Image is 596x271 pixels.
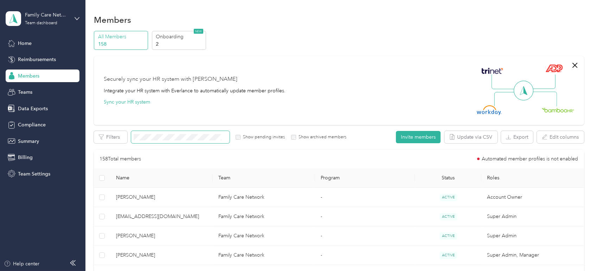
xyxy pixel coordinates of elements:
[104,75,237,84] div: Securely sync your HR system with [PERSON_NAME]
[98,33,146,40] p: All Members
[25,21,57,25] div: Team dashboard
[104,98,150,106] button: Sync your HR system
[444,131,498,143] button: Update via CSV
[440,232,457,240] span: ACTIVE
[481,188,584,207] td: Account Owner
[18,170,50,178] span: Team Settings
[110,246,213,265] td: Mike Wagoner
[296,134,346,140] label: Show archived members
[4,260,40,267] button: Help center
[482,157,578,161] span: Automated member profiles is not enabled
[440,194,457,201] span: ACTIVE
[116,251,207,259] span: [PERSON_NAME]
[18,105,48,112] span: Data Exports
[440,252,457,259] span: ACTIVE
[98,40,146,48] p: 158
[492,74,516,90] img: Line Left Up
[396,131,441,143] button: Invite members
[18,154,33,161] span: Billing
[241,134,285,140] label: Show pending invites
[501,131,533,143] button: Export
[315,246,415,265] td: -
[100,155,141,163] p: 158 Total members
[116,232,207,240] span: [PERSON_NAME]
[315,226,415,246] td: -
[481,226,584,246] td: Super Admin
[480,66,505,76] img: Trinet
[18,56,56,63] span: Reimbursements
[494,92,519,106] img: Line Left Down
[94,16,131,24] h1: Members
[481,168,584,188] th: Roles
[415,168,481,188] th: Status
[440,213,457,220] span: ACTIVE
[481,246,584,265] td: Super Admin, Manager
[213,168,315,188] th: Team
[18,121,46,128] span: Compliance
[481,207,584,226] td: Super Admin
[315,168,415,188] th: Program
[18,88,32,96] span: Teams
[315,188,415,207] td: -
[477,105,501,115] img: Workday
[213,246,315,265] td: Family Care Network
[18,138,39,145] span: Summary
[18,72,39,80] span: Members
[116,213,207,220] span: [EMAIL_ADDRESS][DOMAIN_NAME]
[110,188,213,207] td: Erin Greenberg
[25,11,69,19] div: Family Care Network
[110,207,213,226] td: success+fcni@everlance.com
[156,33,204,40] p: Onboarding
[213,188,315,207] td: Family Care Network
[557,232,596,271] iframe: Everlance-gr Chat Button Frame
[116,175,207,181] span: Name
[194,29,203,34] span: NEW
[156,40,204,48] p: 2
[542,107,574,112] img: BambooHR
[18,40,32,47] span: Home
[116,193,207,201] span: [PERSON_NAME]
[110,168,213,188] th: Name
[213,207,315,226] td: Family Care Network
[531,74,556,89] img: Line Right Up
[94,131,127,143] button: Filters
[532,92,557,107] img: Line Right Down
[545,64,563,72] img: ADP
[110,226,213,246] td: Bobbie Boyer
[213,226,315,246] td: Family Care Network
[315,207,415,226] td: -
[537,131,584,143] button: Edit columns
[104,87,286,94] div: Integrate your HR system with Everlance to automatically update member profiles.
